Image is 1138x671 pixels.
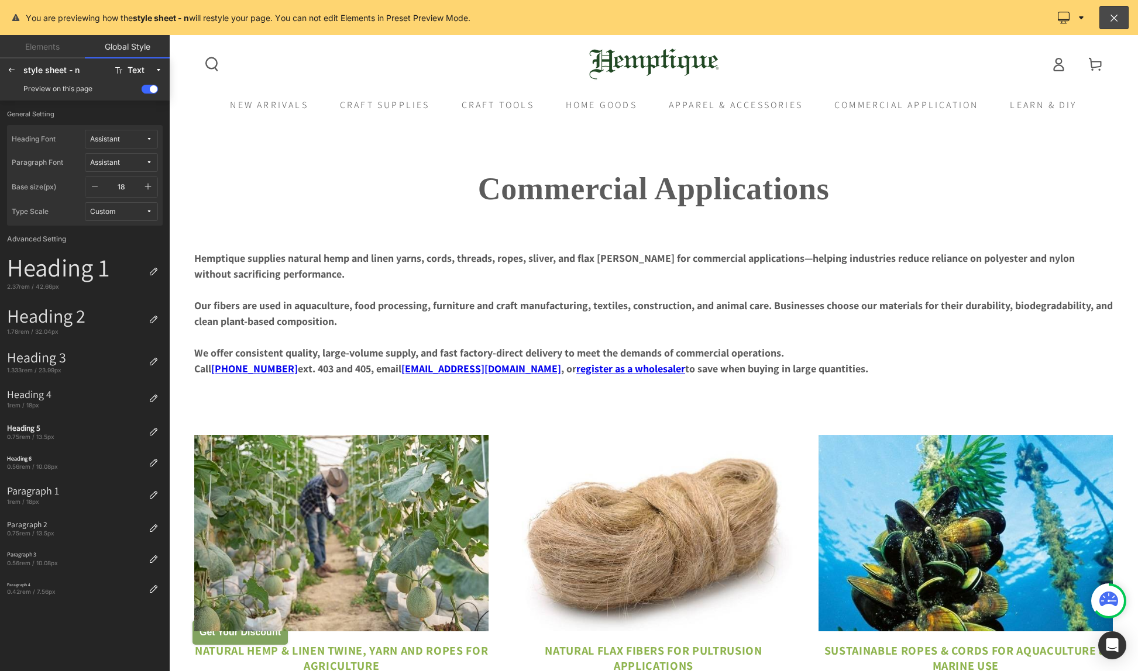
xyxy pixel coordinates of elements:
[85,202,158,221] button: Custom
[85,153,158,172] button: Assistant
[85,130,158,148] button: Assistant
[7,587,144,596] div: 0.42rem / 7.56px
[7,282,144,290] div: 2.37rem / 42.66px
[12,202,85,221] label: Type Scale
[7,423,144,433] div: Heading 5
[5,226,165,250] label: Advanced Setting
[12,130,85,148] label: Heading Font
[133,13,189,23] b: style sheet - n
[90,207,116,216] div: Custom
[7,366,144,374] div: 1.333rem / 23.99px
[26,12,470,24] div: You are previewing how the will restyle your page. You can not edit Elements in Preset Preview Mode.
[7,110,163,125] label: General Setting
[1098,631,1126,659] div: Open Intercom Messenger
[23,85,92,93] div: Preview on this page
[7,433,144,441] div: 0.75rem / 13.5px
[7,455,144,462] div: Heading 6
[7,462,144,471] div: 0.56rem / 10.08px
[90,158,120,167] div: Assistant
[7,520,144,529] div: Paragraph 2
[90,135,120,144] div: Assistant
[7,497,144,506] div: 1rem / 18px
[12,153,85,172] label: Paragraph Font
[7,253,144,282] div: Heading 1
[23,65,108,75] div: style sheet - n
[7,305,144,327] div: Heading 2
[7,485,144,497] div: Paragraph 1
[7,327,144,335] div: 1.78rem / 32.04px
[7,551,144,558] div: Paragraph 3
[7,388,144,401] div: Heading 4
[85,35,170,58] a: Global Style
[7,350,144,366] div: Heading 3
[128,66,145,75] div: Text
[7,582,144,587] div: Paragraph 4
[7,529,144,537] div: 0.75rem / 13.5px
[12,177,85,198] label: Base size(px)
[110,61,167,79] button: Text
[7,401,144,409] div: 1rem / 18px
[7,559,144,567] div: 0.56rem / 10.08px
